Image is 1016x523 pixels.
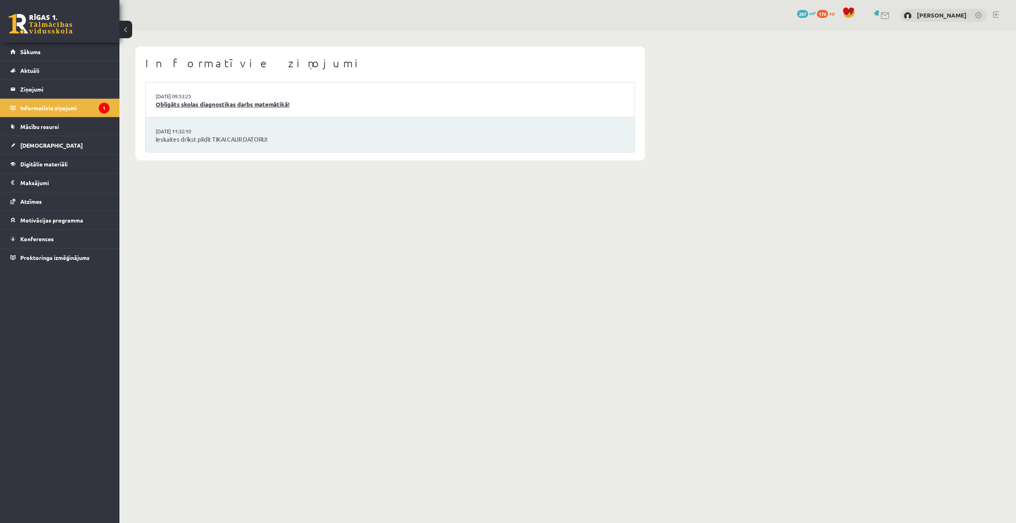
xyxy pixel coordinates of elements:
[9,14,72,34] a: Rīgas 1. Tālmācības vidusskola
[156,135,625,144] a: Ieskaites drīkst pildīt TIKAI CAUR DATORU!
[817,10,828,18] span: 178
[20,99,109,117] legend: Informatīvie ziņojumi
[809,10,816,16] span: mP
[10,174,109,192] a: Maksājumi
[917,11,967,19] a: [PERSON_NAME]
[904,12,912,20] img: Zlata Stankeviča
[797,10,816,16] a: 287 mP
[10,248,109,267] a: Proktoringa izmēģinājums
[145,57,635,70] h1: Informatīvie ziņojumi
[20,123,59,130] span: Mācību resursi
[99,103,109,113] i: 1
[20,174,109,192] legend: Maksājumi
[20,48,41,55] span: Sākums
[797,10,808,18] span: 287
[20,235,54,242] span: Konferences
[156,127,215,135] a: [DATE] 11:32:10
[829,10,834,16] span: xp
[20,254,90,261] span: Proktoringa izmēģinājums
[20,198,42,205] span: Atzīmes
[10,192,109,211] a: Atzīmes
[10,61,109,80] a: Aktuāli
[10,155,109,173] a: Digitālie materiāli
[10,43,109,61] a: Sākums
[20,160,68,168] span: Digitālie materiāli
[10,136,109,154] a: [DEMOGRAPHIC_DATA]
[10,80,109,98] a: Ziņojumi
[156,100,625,109] a: Obligāts skolas diagnostikas darbs matemātikā!
[156,92,215,100] a: [DATE] 09:53:25
[20,217,83,224] span: Motivācijas programma
[10,230,109,248] a: Konferences
[817,10,838,16] a: 178 xp
[20,142,83,149] span: [DEMOGRAPHIC_DATA]
[20,80,109,98] legend: Ziņojumi
[20,67,39,74] span: Aktuāli
[10,117,109,136] a: Mācību resursi
[10,211,109,229] a: Motivācijas programma
[10,99,109,117] a: Informatīvie ziņojumi1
